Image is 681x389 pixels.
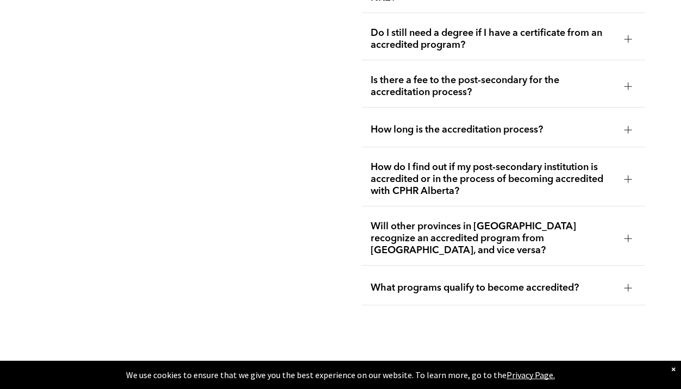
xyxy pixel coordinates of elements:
[371,161,616,197] span: How do I find out if my post-secondary institution is accredited or in the process of becoming ac...
[371,74,616,98] span: Is there a fee to the post-secondary for the accreditation process?
[671,363,676,374] div: Dismiss notification
[371,27,616,51] span: Do I still need a degree if I have a certificate from an accredited program?
[371,221,616,256] span: Will other provinces in [GEOGRAPHIC_DATA] recognize an accredited program from [GEOGRAPHIC_DATA],...
[371,124,616,136] span: How long is the accreditation process?
[371,282,616,294] span: What programs qualify to become accredited?
[507,369,555,380] a: Privacy Page.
